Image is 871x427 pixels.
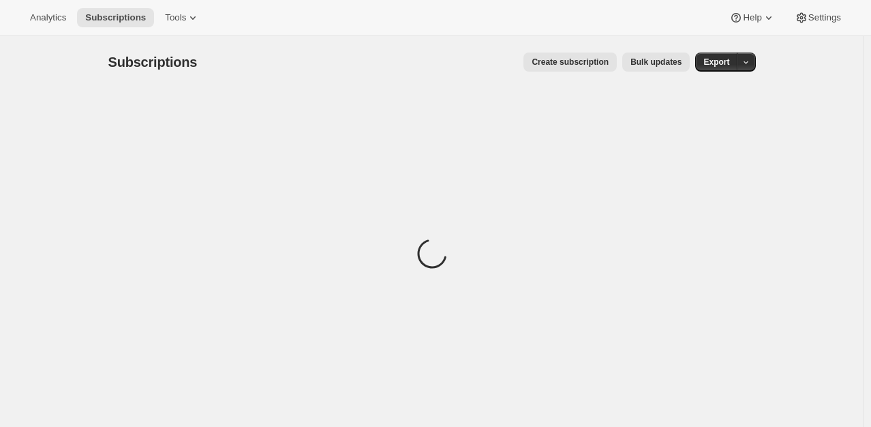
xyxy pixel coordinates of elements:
span: Subscriptions [108,55,198,70]
span: Settings [808,12,841,23]
span: Help [743,12,761,23]
span: Analytics [30,12,66,23]
button: Analytics [22,8,74,27]
span: Subscriptions [85,12,146,23]
button: Export [695,53,737,72]
button: Bulk updates [622,53,690,72]
button: Create subscription [523,53,617,72]
button: Help [721,8,783,27]
button: Settings [786,8,849,27]
span: Tools [165,12,186,23]
span: Create subscription [532,57,609,68]
span: Bulk updates [630,57,682,68]
button: Subscriptions [77,8,154,27]
span: Export [703,57,729,68]
button: Tools [157,8,208,27]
